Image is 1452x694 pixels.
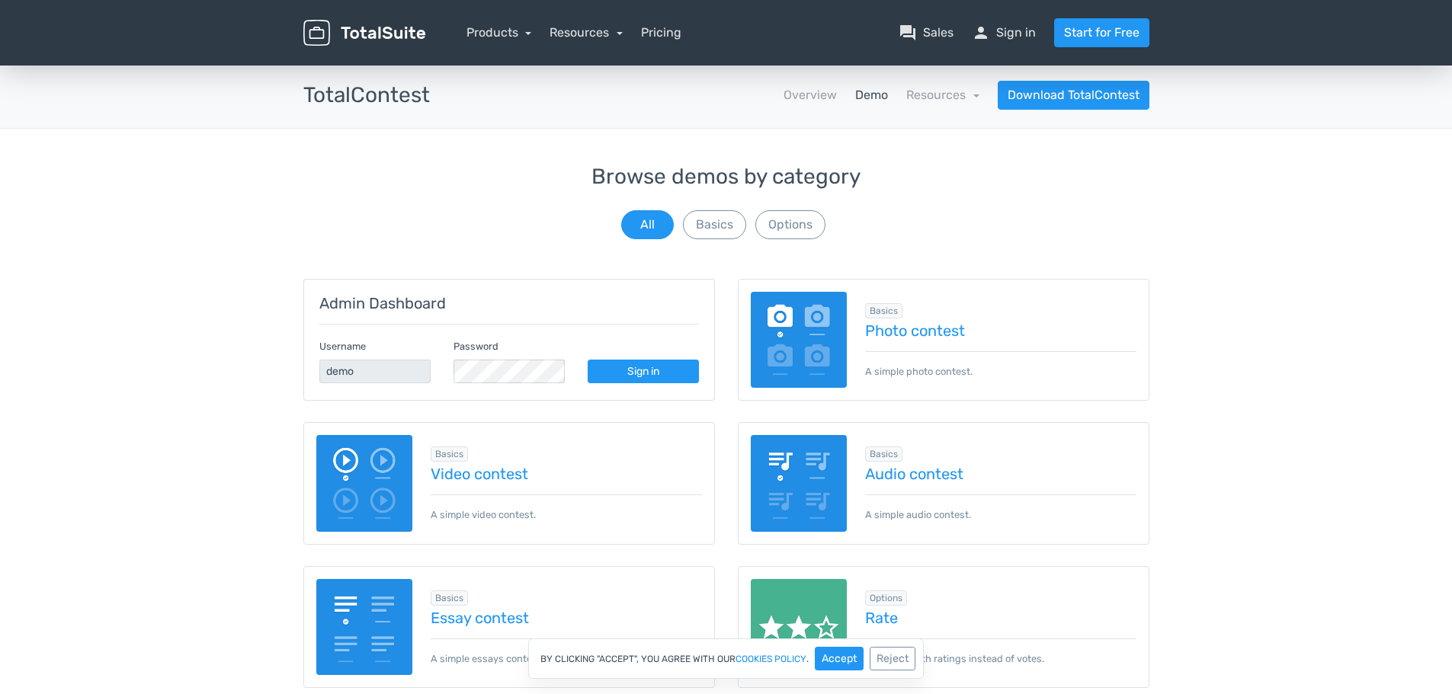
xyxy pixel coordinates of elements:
[621,210,674,239] button: All
[431,609,702,626] a: Essay contest
[870,647,915,670] button: Reject
[303,84,430,107] h3: TotalContest
[454,339,498,353] label: Password
[972,24,990,42] span: person
[303,20,425,46] img: TotalSuite for WordPress
[550,25,623,40] a: Resources
[855,86,888,104] a: Demo
[588,360,699,383] a: Sign in
[865,465,1136,482] a: Audio contest
[865,351,1136,379] p: A simple photo contest.
[751,435,848,532] img: audio-poll.png.webp
[899,24,917,42] span: question_answer
[865,446,902,462] span: Browse all in Basics
[316,435,413,532] img: video-poll.png.webp
[528,638,924,679] div: By clicking "Accept", you agree with our .
[319,339,366,353] label: Username
[641,24,681,42] a: Pricing
[751,579,848,676] img: rate.png.webp
[466,25,532,40] a: Products
[972,24,1036,42] a: personSign in
[736,654,806,664] a: cookies policy
[906,88,979,102] a: Resources
[865,609,1136,626] a: Rate
[431,494,702,522] p: A simple video contest.
[755,210,825,239] button: Options
[865,590,907,606] span: Browse all in Options
[899,24,954,42] a: question_answerSales
[316,579,413,676] img: essay-contest.png.webp
[865,494,1136,522] p: A simple audio contest.
[815,647,864,670] button: Accept
[784,86,837,104] a: Overview
[751,292,848,389] img: image-poll.png.webp
[1054,18,1149,47] a: Start for Free
[865,303,902,318] span: Browse all in Basics
[431,465,702,482] a: Video contest
[998,81,1149,110] a: Download TotalContest
[319,295,699,312] h5: Admin Dashboard
[865,322,1136,339] a: Photo contest
[303,165,1149,189] h3: Browse demos by category
[431,590,468,606] span: Browse all in Basics
[431,446,468,462] span: Browse all in Basics
[683,210,746,239] button: Basics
